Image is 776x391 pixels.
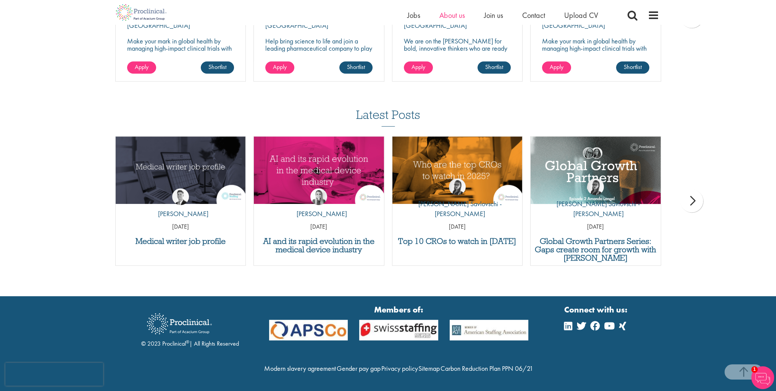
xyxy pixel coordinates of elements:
[531,136,661,204] a: Link to a post
[356,108,420,127] h3: Latest Posts
[418,364,440,373] a: Sitemap
[310,188,327,205] img: Hannah Burke
[254,223,384,231] p: [DATE]
[531,223,661,231] p: [DATE]
[258,237,380,254] a: AI and its rapid evolution in the medical device industry
[273,63,287,71] span: Apply
[751,366,774,389] img: Chatbot
[531,199,661,218] p: [PERSON_NAME] Savlovschi - [PERSON_NAME]
[119,237,242,245] a: Medical writer job profile
[542,37,649,59] p: Make your mark in global health by managing high-impact clinical trials with a leading CRO.
[404,61,433,74] a: Apply
[254,136,384,204] a: Link to a post
[201,61,234,74] a: Shortlist
[264,364,336,373] a: Modern slavery agreement
[587,178,604,195] img: Theodora Savlovschi - Wicks
[392,199,523,218] p: [PERSON_NAME] Savlovschi - [PERSON_NAME]
[564,304,629,316] strong: Connect with us:
[152,209,208,219] p: [PERSON_NAME]
[564,10,598,20] a: Upload CV
[392,136,523,204] a: Link to a post
[353,320,444,341] img: APSCo
[411,63,425,71] span: Apply
[172,188,189,205] img: George Watson
[337,364,381,373] a: Gender pay gap
[127,37,234,59] p: Make your mark in global health by managing high-impact clinical trials with a leading CRO.
[186,339,189,345] sup: ®
[616,61,649,74] a: Shortlist
[116,223,246,231] p: [DATE]
[265,61,294,74] a: Apply
[269,304,529,316] strong: Members of:
[265,37,373,74] p: Help bring science to life and join a leading pharmaceutical company to play a key role in delive...
[396,237,519,245] a: Top 10 CROs to watch in [DATE]
[407,10,420,20] a: Jobs
[381,364,418,373] a: Privacy policy
[751,366,758,373] span: 1
[522,10,545,20] a: Contact
[141,308,239,348] div: © 2023 Proclinical | All Rights Reserved
[392,178,523,222] a: Theodora Savlovschi - Wicks [PERSON_NAME] Savlovschi - [PERSON_NAME]
[5,363,103,386] iframe: reCAPTCHA
[254,136,384,204] img: AI and Its Impact on the Medical Device Industry | Proclinical
[291,188,347,223] a: Hannah Burke [PERSON_NAME]
[484,10,503,20] a: Join us
[339,61,373,74] a: Shortlist
[263,320,354,341] img: APSCo
[392,136,523,204] img: Top 10 CROs 2025 | Proclinical
[531,178,661,222] a: Theodora Savlovschi - Wicks [PERSON_NAME] Savlovschi - [PERSON_NAME]
[550,63,563,71] span: Apply
[135,63,148,71] span: Apply
[404,37,511,74] p: We are on the [PERSON_NAME] for bold, innovative thinkers who are ready to help push the boundari...
[440,364,533,373] a: Carbon Reduction Plan PPN 06/21
[127,61,156,74] a: Apply
[152,188,208,223] a: George Watson [PERSON_NAME]
[449,178,466,195] img: Theodora Savlovschi - Wicks
[439,10,465,20] a: About us
[542,61,571,74] a: Apply
[116,136,246,204] img: Medical writer job profile
[141,308,218,340] img: Proclinical Recruitment
[116,136,246,204] a: Link to a post
[478,61,511,74] a: Shortlist
[534,237,657,262] a: Global Growth Partners Series: Gaps create room for growth with [PERSON_NAME]
[291,209,347,219] p: [PERSON_NAME]
[680,189,703,212] div: next
[392,223,523,231] p: [DATE]
[444,320,534,341] img: APSCo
